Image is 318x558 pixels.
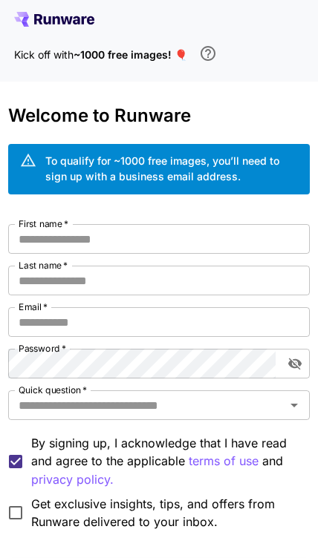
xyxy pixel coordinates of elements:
h3: Welcome to Runware [8,105,311,126]
label: Last name [19,259,68,272]
label: Email [19,301,48,313]
button: By signing up, I acknowledge that I have read and agree to the applicable and privacy policy. [189,452,259,470]
label: Password [19,342,66,355]
span: Kick off with [14,48,74,61]
span: ~1000 free images! 🎈 [74,48,187,61]
p: By signing up, I acknowledge that I have read and agree to the applicable and [31,434,299,489]
label: Quick question [19,384,87,396]
span: Get exclusive insights, tips, and offers from Runware delivered to your inbox. [31,495,299,531]
button: toggle password visibility [282,350,308,377]
button: By signing up, I acknowledge that I have read and agree to the applicable terms of use and [31,470,114,489]
p: terms of use [189,452,259,470]
button: Open [284,395,305,416]
p: privacy policy. [31,470,114,489]
div: To qualify for ~1000 free images, you’ll need to sign up with a business email address. [45,153,299,184]
label: First name [19,217,68,230]
button: In order to qualify for free credit, you need to sign up with a business email address and click ... [193,39,223,68]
